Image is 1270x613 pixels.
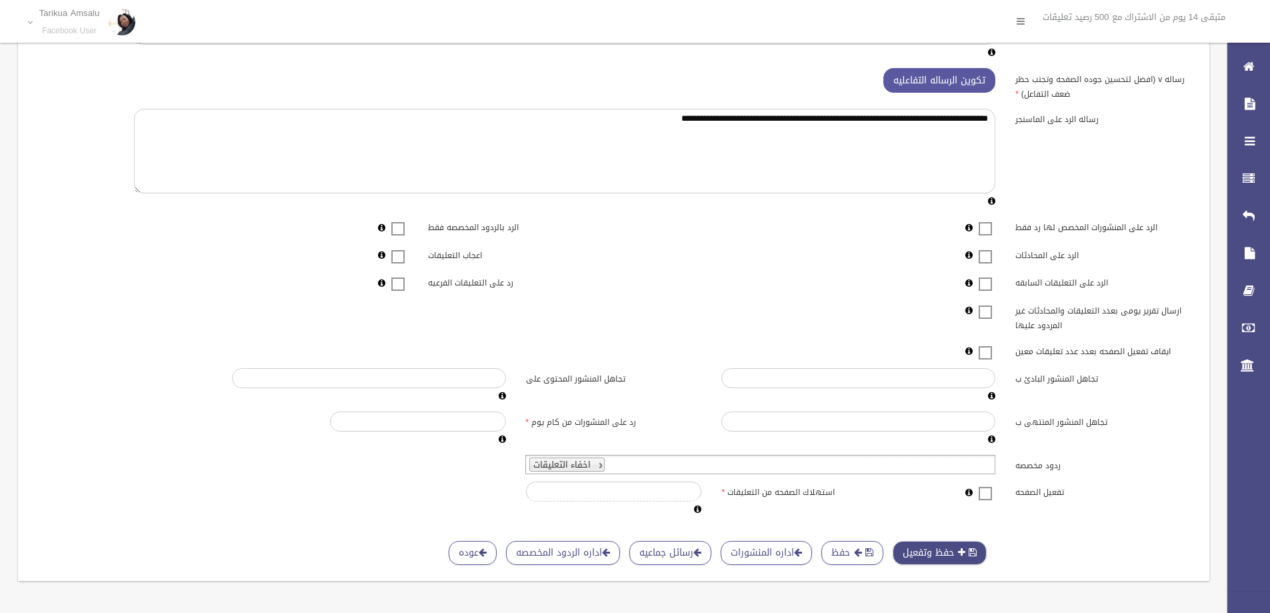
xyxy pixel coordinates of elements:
label: تجاهل المنشور البادئ ب [1005,368,1201,387]
a: اداره المنشورات [721,541,812,566]
a: اداره الردود المخصصه [506,541,620,566]
button: تكوين الرساله التفاعليه [883,68,995,93]
label: استهلاك الصفحه من التعليقات [711,482,907,500]
label: تفعيل الصفحه [1005,482,1201,500]
label: ردود مخصصه [1005,455,1201,474]
label: الرد بالردود المخصصه فقط [418,217,614,235]
label: رساله الرد على الماسنجر [1005,109,1201,127]
label: الرد على التعليقات السابقه [1005,272,1201,291]
label: تجاهل المنشور المحتوى على [516,368,712,387]
label: ايقاف تفعيل الصفحه بعدد عدد تعليقات معين [1005,340,1201,359]
label: اعجاب التعليقات [418,244,614,263]
label: الرد على المنشورات المخصص لها رد فقط [1005,217,1201,235]
a: عوده [449,541,497,566]
p: Tarikua Amsalu [39,8,100,18]
label: الرد على المحادثات [1005,244,1201,263]
span: اخفاء التعليقات [533,456,591,473]
label: تجاهل المنشور المنتهى ب [1005,412,1201,430]
label: ارسال تقرير يومى بعدد التعليقات والمحادثات غير المردود عليها [1005,299,1201,333]
label: رد على التعليقات الفرعيه [418,272,614,291]
small: Facebook User [39,26,100,36]
label: رساله v (افضل لتحسين جوده الصفحه وتجنب حظر ضعف التفاعل) [1005,68,1201,101]
button: حفظ [821,541,883,566]
label: رد على المنشورات من كام يوم [516,412,712,430]
button: حفظ وتفعيل [893,541,987,566]
a: رسائل جماعيه [629,541,711,566]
